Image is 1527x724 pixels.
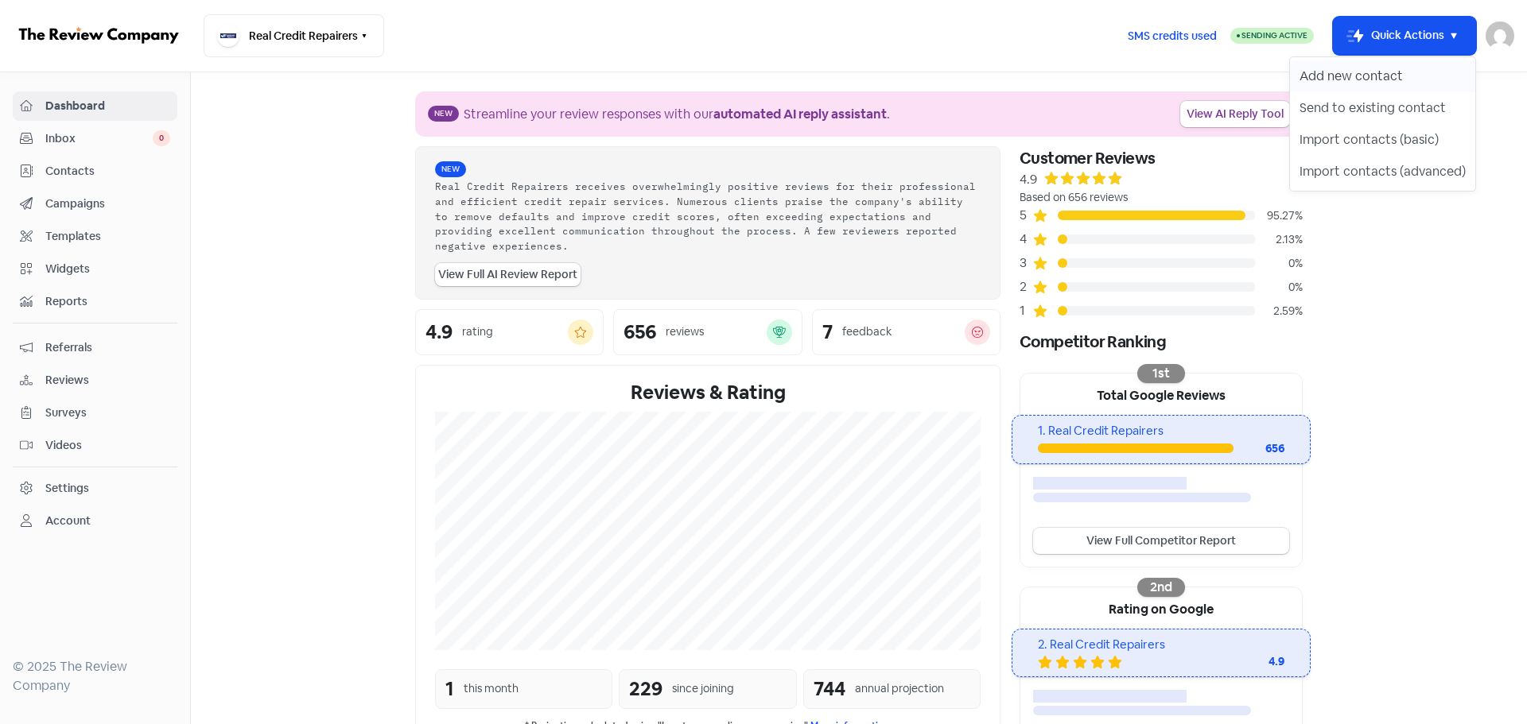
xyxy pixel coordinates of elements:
div: rating [462,323,493,340]
div: Settings [45,480,89,497]
div: 656 [1234,440,1284,457]
button: Import contacts (basic) [1290,124,1475,156]
div: 1 [1020,301,1032,320]
span: Dashboard [45,98,170,114]
div: 1 [445,675,454,703]
div: 2.59% [1255,303,1303,319]
div: Customer Reviews [1020,146,1303,170]
div: 3 [1020,254,1032,273]
a: SMS credits used [1114,26,1230,43]
span: SMS credits used [1128,28,1217,45]
span: Reports [45,293,170,310]
a: Dashboard [13,91,177,121]
div: Streamline your review responses with our . [464,105,890,124]
div: 2.13% [1255,231,1303,248]
a: Contacts [13,157,177,186]
div: annual projection [855,680,944,697]
span: Campaigns [45,196,170,212]
div: 656 [624,323,656,342]
span: Surveys [45,405,170,421]
a: View Full Competitor Report [1033,528,1289,554]
span: Templates [45,228,170,245]
a: Videos [13,431,177,460]
a: Inbox 0 [13,124,177,153]
div: this month [464,680,519,697]
span: 0 [153,130,170,146]
a: Reports [13,287,177,316]
button: Quick Actions [1333,17,1476,55]
div: 5 [1020,206,1032,225]
a: Sending Active [1230,26,1314,45]
div: 95.27% [1255,207,1303,224]
a: Referrals [13,333,177,362]
a: View AI Reply Tool [1180,101,1290,127]
div: feedback [842,323,892,340]
span: Contacts [45,163,170,180]
a: Surveys [13,398,177,428]
div: 229 [629,675,662,703]
img: User [1486,21,1514,50]
button: Import contacts (advanced) [1290,156,1475,188]
div: 4.9 [1020,170,1037,189]
a: Account [13,506,177,536]
div: Based on 656 reviews [1020,189,1303,206]
span: Referrals [45,339,170,356]
b: automated AI reply assistant [713,106,887,122]
span: Videos [45,437,170,454]
div: © 2025 The Review Company [13,657,177,695]
div: 2nd [1137,578,1185,597]
a: Campaigns [13,189,177,219]
span: Reviews [45,372,170,389]
span: Widgets [45,261,170,277]
div: 0% [1255,255,1303,272]
div: 4 [1020,230,1032,249]
div: Rating on Google [1020,587,1302,629]
div: 2. Real Credit Repairers [1038,636,1284,654]
a: Widgets [13,254,177,284]
div: 744 [814,675,845,703]
div: 1st [1137,364,1185,383]
div: 2 [1020,277,1032,296]
div: since joining [672,680,734,697]
div: Total Google Reviews [1020,374,1302,415]
span: Inbox [45,130,153,147]
span: New [428,106,459,122]
div: Account [45,513,91,529]
span: New [435,161,466,177]
button: Add new contact [1290,60,1475,92]
div: Reviews & Rating [435,378,981,407]
a: Settings [13,474,177,503]
div: 0% [1255,279,1303,296]
a: 7feedback [812,309,1001,355]
div: 1. Real Credit Repairers [1038,422,1284,440]
div: 4.9 [425,323,453,342]
div: Real Credit Repairers receives overwhelmingly positive reviews for their professional and efficie... [435,179,981,254]
div: Competitor Ranking [1020,330,1303,354]
a: Templates [13,222,177,251]
span: Sending Active [1241,30,1307,41]
a: View Full AI Review Report [435,263,581,286]
div: 4.9 [1221,653,1284,670]
a: Reviews [13,366,177,395]
a: 656reviews [613,309,802,355]
div: 7 [822,323,833,342]
button: Real Credit Repairers [204,14,384,57]
a: 4.9rating [415,309,604,355]
button: Send to existing contact [1290,92,1475,124]
div: reviews [666,323,704,340]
